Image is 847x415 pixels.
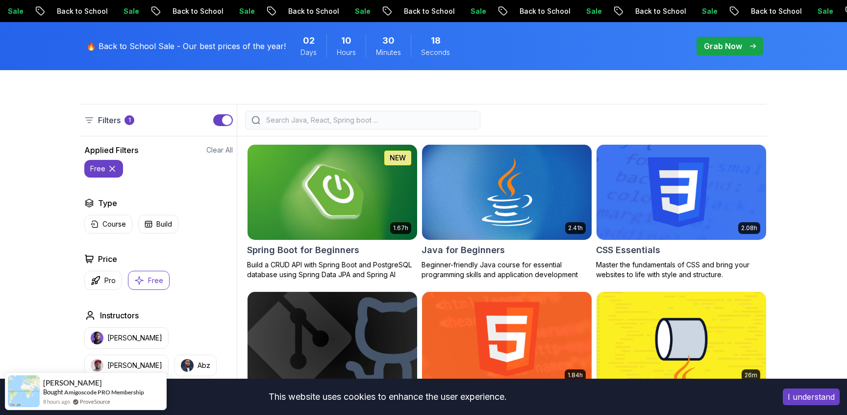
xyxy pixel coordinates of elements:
[393,224,408,232] p: 1.67h
[8,375,40,407] img: provesource social proof notification image
[100,310,139,321] h2: Instructors
[382,34,395,48] span: 30 Minutes
[383,6,449,16] p: Back to School
[151,6,218,16] p: Back to School
[206,145,233,155] button: Clear All
[174,355,217,376] button: instructor imgAbz
[797,6,828,16] p: Sale
[148,276,163,285] p: Free
[247,144,418,280] a: Spring Boot for Beginners card1.67hNEWSpring Boot for BeginnersBuild a CRUD API with Spring Boot ...
[498,6,565,16] p: Back to School
[91,332,103,344] img: instructor img
[422,144,592,280] a: Java for Beginners card2.41hJava for BeginnersBeginner-friendly Java course for essential program...
[91,359,103,372] img: instructor img
[156,219,172,229] p: Build
[84,144,138,156] h2: Applied Filters
[681,6,712,16] p: Sale
[43,388,63,396] span: Bought
[102,6,134,16] p: Sale
[98,197,117,209] h2: Type
[43,397,70,406] span: 8 hours ago
[596,243,660,257] h2: CSS Essentials
[267,6,334,16] p: Back to School
[376,48,401,57] span: Minutes
[422,145,592,240] img: Java for Beginners card
[86,40,286,52] p: 🔥 Back to School Sale - Our best prices of the year!
[300,48,317,57] span: Days
[198,361,210,370] p: Abz
[248,292,417,387] img: Git & GitHub Fundamentals card
[565,6,597,16] p: Sale
[334,6,365,16] p: Sale
[102,219,126,229] p: Course
[7,386,768,408] div: This website uses cookies to enhance the user experience.
[730,6,797,16] p: Back to School
[303,34,315,48] span: 2 Days
[431,34,441,48] span: 18 Seconds
[247,260,418,280] p: Build a CRUD API with Spring Boot and PostgreSQL database using Spring Data JPA and Spring AI
[84,215,132,233] button: Course
[84,355,169,376] button: instructor img[PERSON_NAME]
[107,333,162,343] p: [PERSON_NAME]
[84,327,169,349] button: instructor img[PERSON_NAME]
[36,6,102,16] p: Back to School
[568,371,583,379] p: 1.84h
[597,292,766,387] img: Java Streams Essentials card
[247,243,359,257] h2: Spring Boot for Beginners
[90,164,105,174] p: free
[704,40,742,52] p: Grab Now
[107,361,162,370] p: [PERSON_NAME]
[422,243,505,257] h2: Java for Beginners
[745,371,757,379] p: 26m
[597,145,766,240] img: CSS Essentials card
[181,359,194,372] img: instructor img
[568,224,583,232] p: 2.41h
[449,6,481,16] p: Sale
[783,389,840,405] button: Accept cookies
[84,271,122,290] button: Pro
[421,48,450,57] span: Seconds
[337,48,356,57] span: Hours
[596,260,767,280] p: Master the fundamentals of CSS and bring your websites to life with style and structure.
[422,292,592,387] img: HTML Essentials card
[64,389,144,396] a: Amigoscode PRO Membership
[218,6,249,16] p: Sale
[138,215,178,233] button: Build
[84,160,123,178] button: free
[98,114,121,126] p: Filters
[43,379,102,387] span: [PERSON_NAME]
[104,276,116,285] p: Pro
[98,253,117,265] h2: Price
[596,144,767,280] a: CSS Essentials card2.08hCSS EssentialsMaster the fundamentals of CSS and bring your websites to l...
[422,260,592,280] p: Beginner-friendly Java course for essential programming skills and application development
[390,153,406,163] p: NEW
[341,34,351,48] span: 10 Hours
[741,224,757,232] p: 2.08h
[128,271,170,290] button: Free
[264,115,474,125] input: Search Java, React, Spring boot ...
[128,116,131,124] p: 1
[80,397,110,406] a: ProveSource
[614,6,681,16] p: Back to School
[248,145,417,240] img: Spring Boot for Beginners card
